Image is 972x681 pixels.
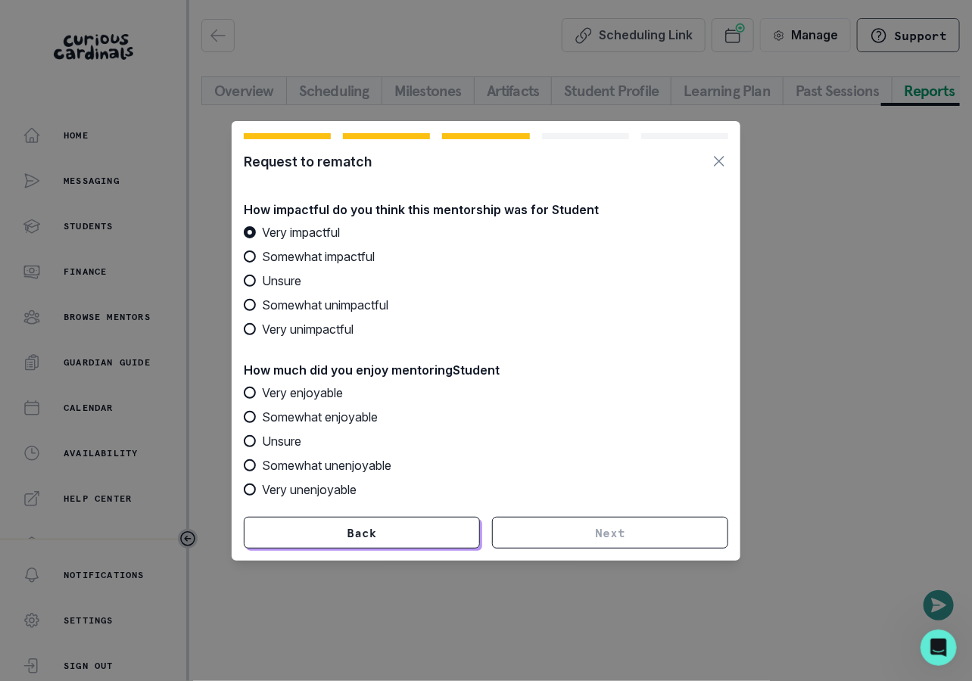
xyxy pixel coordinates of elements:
button: Start recording [96,496,108,508]
span: Unsure [262,272,301,290]
span: Very unimpactful [262,320,354,338]
button: Gif picker [48,496,60,508]
span: Somewhat unenjoyable [262,456,391,474]
p: Request to rematch [244,151,372,172]
button: Back [244,517,480,549]
button: Upload attachment [72,496,84,508]
span: Somewhat enjoyable [262,408,378,426]
div: Profile image for Lily@CC [43,8,67,33]
div: Profile image for Shula [64,8,89,33]
span: Very unenjoyable [262,480,357,499]
button: Button to close modal [710,151,728,172]
p: How impactful do you think this mentorship was for Student [244,202,728,217]
button: Send a message… [258,490,284,514]
span: Very enjoyable [262,384,343,402]
span: Unsure [262,432,301,450]
h1: Curious Cardinals [95,8,200,19]
button: Emoji picker [23,496,36,508]
p: How much did you enjoy mentoring Student [244,362,728,378]
span: Somewhat impactful [262,247,375,266]
iframe: Intercom live chat [921,630,957,666]
textarea: Message… [13,464,290,490]
button: Next [492,517,728,549]
button: Home [237,6,266,35]
span: Somewhat unimpactful [262,296,388,314]
span: Very impactful [262,223,340,241]
button: go back [10,6,39,35]
p: A few minutes [107,19,177,34]
div: Close [266,6,293,33]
